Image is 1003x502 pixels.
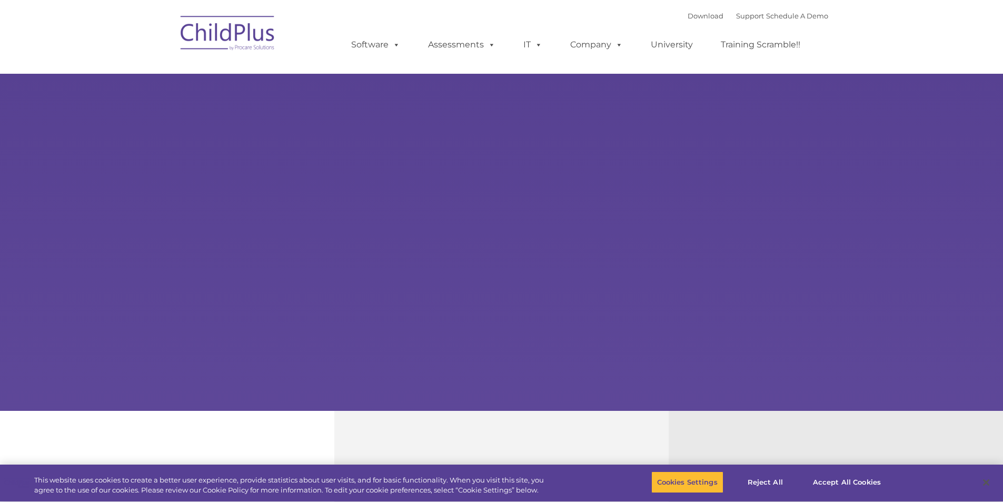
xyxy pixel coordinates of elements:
img: ChildPlus by Procare Solutions [175,8,281,61]
a: IT [513,34,553,55]
a: Support [736,12,764,20]
a: Schedule A Demo [766,12,828,20]
font: | [688,12,828,20]
button: Cookies Settings [651,471,723,494]
a: Training Scramble!! [710,34,811,55]
button: Close [975,471,998,494]
button: Accept All Cookies [807,471,887,494]
a: Download [688,12,723,20]
a: Assessments [418,34,506,55]
button: Reject All [732,471,798,494]
a: University [640,34,703,55]
div: This website uses cookies to create a better user experience, provide statistics about user visit... [34,475,552,496]
a: Software [341,34,411,55]
a: Company [560,34,633,55]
